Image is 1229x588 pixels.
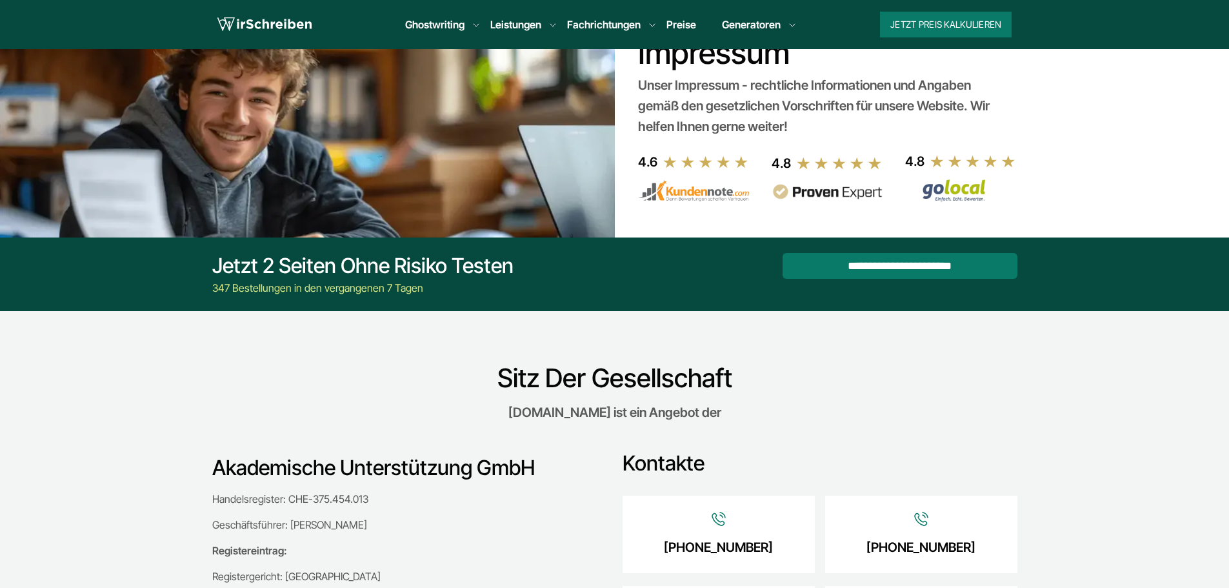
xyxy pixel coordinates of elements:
a: Preise [666,18,696,31]
h3: Akademische Unterstützung GmbH [212,455,597,481]
p: Registergericht: [GEOGRAPHIC_DATA] [212,569,597,584]
div: Jetzt 2 Seiten ohne Risiko testen [212,253,514,279]
a: Fachrichtungen [567,17,641,32]
img: logo wirschreiben [217,15,312,34]
p: Handelsregister: CHE-375.454.013 [212,491,597,507]
a: Ghostwriting [405,17,465,32]
h2: Sitz Der Gesellschaft [212,363,1017,394]
div: 4.6 [638,152,657,172]
div: 4.8 [905,151,924,172]
img: stars [930,154,1016,168]
h3: Kontakte [623,451,1017,476]
img: stars [663,155,749,169]
div: 4.8 [772,153,791,174]
img: provenexpert reviews [772,184,883,200]
img: Icon [711,511,726,527]
button: Jetzt Preis kalkulieren [880,12,1012,37]
h1: Impressum [638,35,1012,71]
p: [DOMAIN_NAME] ist ein Angebot der [353,402,876,423]
a: [PHONE_NUMBER] [664,537,773,558]
a: Generatoren [722,17,781,32]
img: Icon [914,511,929,527]
img: Wirschreiben Bewertungen [905,179,1016,202]
strong: Registereintrag: [212,544,287,557]
a: Leistungen [490,17,541,32]
div: Unser Impressum - rechtliche Informationen und Angaben gemäß den gesetzlichen Vorschriften für un... [638,75,1012,137]
a: [PHONE_NUMBER] [866,537,975,558]
img: kundennote [638,180,749,202]
div: 347 Bestellungen in den vergangenen 7 Tagen [212,280,514,296]
p: Geschäftsführer: [PERSON_NAME] [212,517,597,532]
img: stars [796,156,883,170]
